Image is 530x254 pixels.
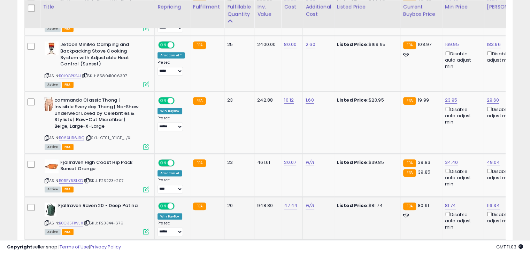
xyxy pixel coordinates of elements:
div: Preset: [158,60,185,76]
span: All listings currently available for purchase on Amazon [45,186,61,192]
a: 10.12 [284,97,294,104]
div: 242.88 [257,97,276,103]
div: ASIN: [45,97,149,149]
a: 1.60 [306,97,314,104]
div: 20 [227,203,249,209]
img: 41fctxkiXUL._SL40_.jpg [45,203,56,216]
div: 23 [227,159,249,166]
img: 31SMLNy8LVL._SL40_.jpg [45,159,59,173]
b: commando Classic Thong | Invisible Everyday Thong | No-Show Underwear Loved by Celebrities & Styl... [54,97,139,131]
div: Listed Price [337,3,397,10]
div: Disable auto adjust max [487,50,526,63]
span: 2025-09-12 11:03 GMT [496,244,523,250]
span: 39.85 [418,169,430,175]
div: 948.80 [257,203,276,209]
div: Disable auto adjust min [445,211,478,231]
span: | SKU: 858941006397 [82,73,127,79]
span: 108.97 [418,41,431,48]
div: 461.61 [257,159,276,166]
span: All listings currently available for purchase on Amazon [45,144,61,150]
div: Inv. value [257,3,278,18]
span: | SKU: F23223+207 [84,178,124,183]
b: Listed Price: [337,97,369,103]
a: 81.74 [445,202,456,209]
span: FBA [62,186,74,192]
div: Cost [284,3,300,10]
small: FBA [193,97,206,105]
a: 34.40 [445,159,458,166]
span: OFF [174,98,185,104]
div: Preset: [158,116,185,132]
div: ASIN: [45,41,149,87]
span: ON [159,98,168,104]
strong: Copyright [7,244,32,250]
span: FBA [62,229,74,235]
a: 2.60 [306,41,315,48]
b: Listed Price: [337,159,369,166]
span: 39.83 [418,159,430,166]
div: Win BuyBox [158,108,182,114]
div: Min Price [445,3,481,10]
div: Fulfillable Quantity [227,3,251,18]
span: FBA [62,144,74,150]
div: seller snap | | [7,244,121,251]
a: Privacy Policy [90,244,121,250]
div: $81.74 [337,203,395,209]
div: Disable auto adjust min [445,50,478,70]
div: Disable auto adjust max [487,211,526,224]
b: Listed Price: [337,202,369,209]
small: FBA [193,41,206,49]
span: All listings currently available for purchase on Amazon [45,82,61,88]
span: 80.91 [418,202,429,209]
a: 169.95 [445,41,459,48]
a: N/A [306,202,314,209]
span: All listings currently available for purchase on Amazon [45,26,61,32]
a: B0BPY58LKD [59,178,83,184]
div: Amazon AI [158,170,182,176]
div: $169.95 [337,41,395,48]
a: 183.96 [487,41,501,48]
div: Additional Cost [306,3,331,18]
div: 2400.00 [257,41,276,48]
div: $39.85 [337,159,395,166]
small: FBA [403,97,416,105]
div: 23 [227,97,249,103]
div: $23.95 [337,97,395,103]
span: ON [159,42,168,48]
small: FBA [403,169,416,177]
b: Listed Price: [337,41,369,48]
a: 23.95 [445,97,458,104]
div: Title [43,3,152,10]
div: Win BuyBox [158,213,182,220]
div: Current Buybox Price [403,3,439,18]
img: 31-yFDd-P4L._SL40_.jpg [45,97,53,111]
span: FBA [62,82,74,88]
div: Preset: [158,178,185,193]
small: FBA [193,159,206,167]
div: Disable auto adjust max [487,105,526,119]
div: Disable auto adjust min [445,167,478,188]
span: 19.99 [418,97,429,103]
span: All listings currently available for purchase on Amazon [45,229,61,235]
a: 20.07 [284,159,296,166]
span: OFF [174,160,185,166]
div: Fulfillment [193,3,221,10]
div: Disable auto adjust min [445,105,478,126]
b: Fjallraven Raven 20 - Deep Patina [58,203,143,211]
span: OFF [174,203,185,209]
small: FBA [403,41,416,49]
div: Disable auto adjust max [487,167,526,181]
small: FBA [193,203,206,210]
div: Amazon AI * [158,52,185,58]
a: N/A [306,159,314,166]
a: Terms of Use [60,244,89,250]
a: 29.60 [487,97,499,104]
a: 47.44 [284,202,297,209]
div: Repricing [158,3,187,10]
b: Jetboil MiniMo Camping and Backpacking Stove Cooking System with Adjustable Heat Control (Sunset) [60,41,145,69]
a: 116.34 [487,202,500,209]
div: 25 [227,41,249,48]
div: ASIN: [45,159,149,192]
div: [PERSON_NAME] [487,3,528,10]
a: 80.00 [284,41,297,48]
